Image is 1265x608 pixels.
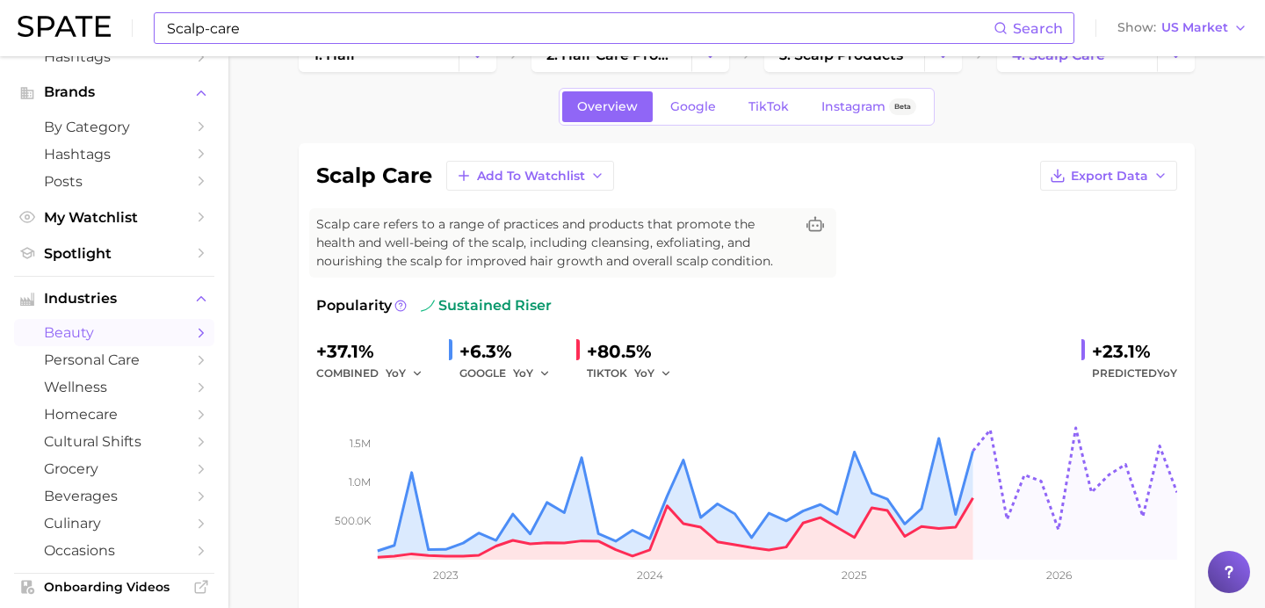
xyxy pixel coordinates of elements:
[421,295,552,316] span: sustained riser
[1113,17,1252,40] button: ShowUS Market
[459,363,562,384] div: GOOGLE
[44,460,184,477] span: grocery
[316,165,432,186] h1: scalp care
[44,515,184,532] span: culinary
[44,488,184,504] span: beverages
[14,204,214,231] a: My Watchlist
[18,16,111,37] img: SPATE
[14,428,214,455] a: cultural shifts
[14,510,214,537] a: culinary
[748,99,789,114] span: TikTok
[14,319,214,346] a: beauty
[1161,23,1228,33] span: US Market
[1013,20,1063,37] span: Search
[14,43,214,70] a: Hashtags
[1157,366,1177,380] span: YoY
[1092,363,1177,384] span: Predicted
[386,366,406,380] span: YoY
[14,79,214,105] button: Brands
[562,91,653,122] a: Overview
[655,91,731,122] a: Google
[14,537,214,564] a: occasions
[44,406,184,423] span: homecare
[14,401,214,428] a: homecare
[44,379,184,395] span: wellness
[44,324,184,341] span: beauty
[44,119,184,135] span: by Category
[14,373,214,401] a: wellness
[44,48,184,65] span: Hashtags
[44,542,184,559] span: occasions
[44,209,184,226] span: My Watchlist
[477,169,585,184] span: Add to Watchlist
[14,574,214,600] a: Onboarding Videos
[14,286,214,312] button: Industries
[1117,23,1156,33] span: Show
[44,433,184,450] span: cultural shifts
[587,337,683,366] div: +80.5%
[316,295,392,316] span: Popularity
[513,366,533,380] span: YoY
[44,579,184,595] span: Onboarding Videos
[670,99,716,114] span: Google
[821,99,885,114] span: Instagram
[1092,337,1177,366] div: +23.1%
[421,299,435,313] img: sustained riser
[44,84,184,100] span: Brands
[44,291,184,307] span: Industries
[1046,568,1072,582] tspan: 2026
[577,99,638,114] span: Overview
[14,168,214,195] a: Posts
[634,366,654,380] span: YoY
[842,568,867,582] tspan: 2025
[587,363,683,384] div: TIKTOK
[165,13,994,43] input: Search here for a brand, industry, or ingredient
[14,482,214,510] a: beverages
[637,568,663,582] tspan: 2024
[44,245,184,262] span: Spotlight
[14,455,214,482] a: grocery
[894,99,911,114] span: Beta
[806,91,931,122] a: InstagramBeta
[386,363,423,384] button: YoY
[44,173,184,190] span: Posts
[513,363,551,384] button: YoY
[446,161,614,191] button: Add to Watchlist
[1071,169,1148,184] span: Export Data
[1040,161,1177,191] button: Export Data
[14,240,214,267] a: Spotlight
[459,337,562,366] div: +6.3%
[316,363,435,384] div: combined
[14,113,214,141] a: by Category
[433,568,459,582] tspan: 2023
[44,351,184,368] span: personal care
[14,141,214,168] a: Hashtags
[316,337,435,366] div: +37.1%
[44,146,184,163] span: Hashtags
[316,215,794,271] span: Scalp care refers to a range of practices and products that promote the health and well-being of ...
[14,346,214,373] a: personal care
[634,363,672,384] button: YoY
[734,91,804,122] a: TikTok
